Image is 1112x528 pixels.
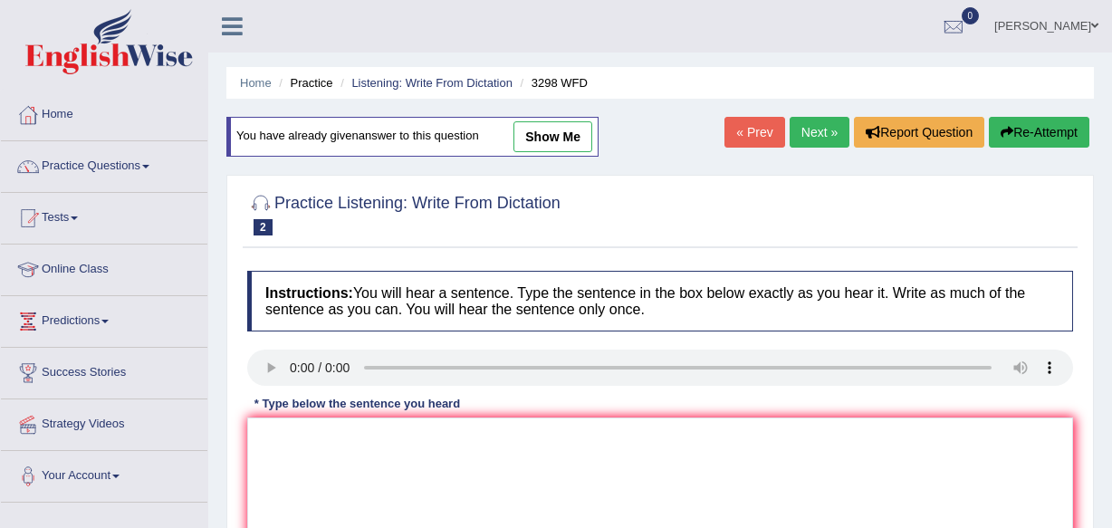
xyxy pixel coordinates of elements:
[1,141,207,187] a: Practice Questions
[1,90,207,135] a: Home
[265,285,353,301] b: Instructions:
[1,451,207,496] a: Your Account
[854,117,984,148] button: Report Question
[1,399,207,445] a: Strategy Videos
[989,117,1089,148] button: Re-Attempt
[240,76,272,90] a: Home
[962,7,980,24] span: 0
[254,219,273,235] span: 2
[351,76,513,90] a: Listening: Write From Dictation
[513,121,592,152] a: show me
[247,271,1073,331] h4: You will hear a sentence. Type the sentence in the box below exactly as you hear it. Write as muc...
[1,193,207,238] a: Tests
[226,117,599,157] div: You have already given answer to this question
[724,117,784,148] a: « Prev
[790,117,849,148] a: Next »
[247,190,561,235] h2: Practice Listening: Write From Dictation
[1,245,207,290] a: Online Class
[516,74,588,91] li: 3298 WFD
[247,395,467,412] div: * Type below the sentence you heard
[1,348,207,393] a: Success Stories
[1,296,207,341] a: Predictions
[274,74,332,91] li: Practice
